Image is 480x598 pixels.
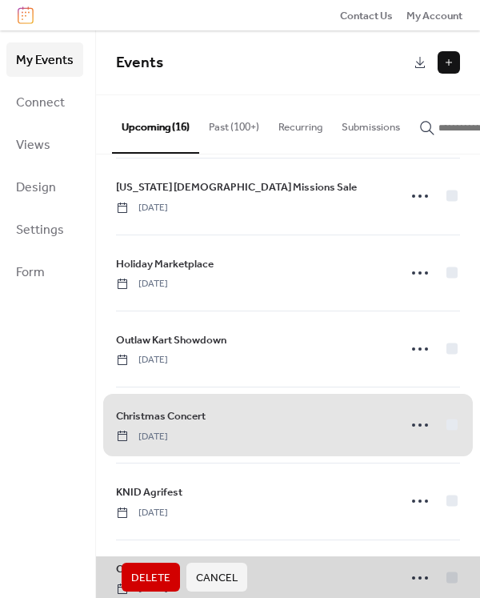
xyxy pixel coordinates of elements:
[112,95,199,153] button: Upcoming (16)
[6,170,83,204] a: Design
[6,42,83,77] a: My Events
[6,212,83,247] a: Settings
[406,8,462,24] span: My Account
[18,6,34,24] img: logo
[196,570,238,586] span: Cancel
[199,95,269,151] button: Past (100+)
[16,48,74,73] span: My Events
[16,260,45,285] span: Form
[332,95,410,151] button: Submissions
[340,7,393,23] a: Contact Us
[116,48,163,78] span: Events
[406,7,462,23] a: My Account
[269,95,332,151] button: Recurring
[122,563,180,592] button: Delete
[16,90,65,115] span: Connect
[340,8,393,24] span: Contact Us
[16,175,56,200] span: Design
[131,570,170,586] span: Delete
[186,563,247,592] button: Cancel
[6,255,83,289] a: Form
[16,133,50,158] span: Views
[6,85,83,119] a: Connect
[16,218,64,243] span: Settings
[6,127,83,162] a: Views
